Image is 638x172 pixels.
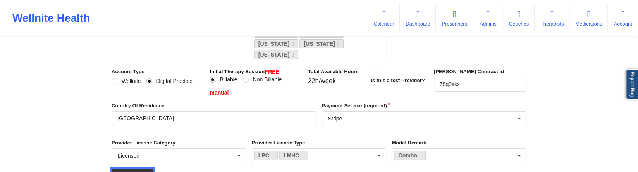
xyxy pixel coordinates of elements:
[210,68,265,76] label: Initial Therapy Session
[112,102,316,110] label: Country Of Residence
[434,77,526,92] input: Deel Contract Id
[112,78,141,84] label: Wellnite
[254,151,278,160] a: LPC
[535,5,569,31] a: Therapists
[118,153,139,158] div: Licensed
[400,5,436,31] a: Dashboard
[243,76,282,83] label: Non Billable
[328,116,342,121] div: Stripe
[308,68,365,76] label: Total Available Hours
[503,5,535,31] a: Coaches
[112,139,246,147] label: Provider License Category
[569,5,608,31] a: Medications
[265,68,279,76] p: FREE
[434,68,526,76] label: [PERSON_NAME] Contract Id
[473,5,503,31] a: Admins
[308,77,365,85] div: 22h/week
[436,5,473,31] a: Prescribers
[254,39,298,48] a: [US_STATE]
[279,151,308,160] a: LMHC
[210,76,237,83] label: Billable
[371,77,425,84] label: Is this a test Provider?
[146,78,193,84] label: Digital Practice
[210,89,302,96] p: manual
[254,50,298,59] a: [US_STATE]
[392,139,526,147] label: Model Remark
[322,102,527,110] label: Payment Service (required)
[368,5,400,31] a: Calendar
[299,39,344,48] a: [US_STATE]
[394,151,425,160] a: Combo
[252,139,387,147] label: Provider License Type
[626,69,638,100] a: Report Bug
[112,68,204,76] label: Account Type
[608,5,638,31] a: Account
